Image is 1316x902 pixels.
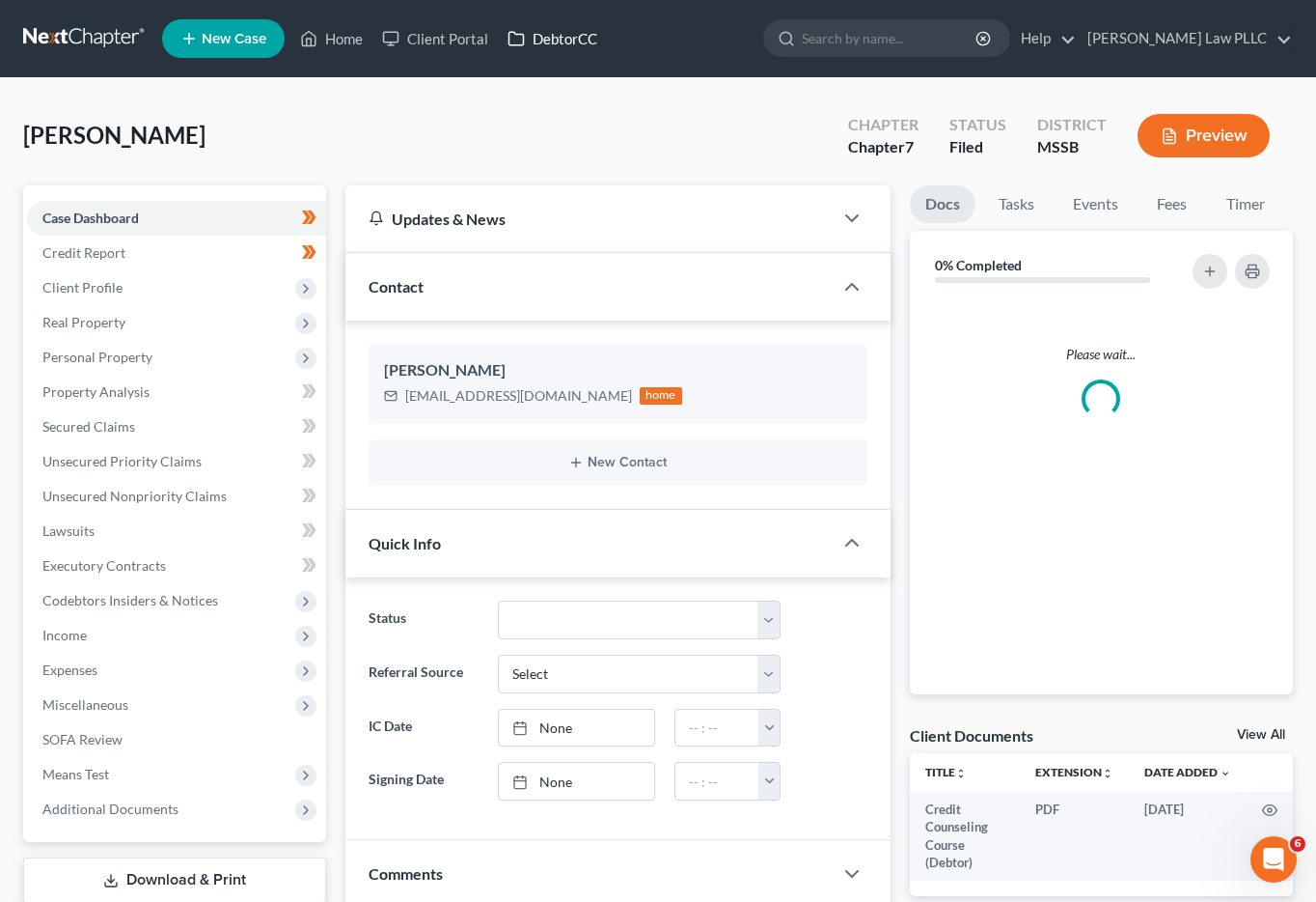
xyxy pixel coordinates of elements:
[1237,728,1285,742] a: View All
[1138,114,1270,157] button: Preview
[42,801,178,817] span: Additional Documents
[42,314,125,330] span: Real Property
[27,514,326,549] a: Lawsuits
[27,722,326,757] a: SOFA Review
[935,257,1022,273] strong: 0% Completed
[369,534,441,552] span: Quick Info
[359,655,488,693] label: Referral Source
[848,114,918,136] div: Chapter
[369,277,424,296] span: Contact
[42,349,152,365] span: Personal Property
[27,375,326,409] a: Property Analysis
[42,522,95,539] span: Lawsuits
[202,32,266,46] span: New Case
[405,386,632,406] div: [EMAIL_ADDRESS][DOMAIN_NAME]
[949,114,1006,136] div: Status
[369,864,443,883] span: Comments
[42,383,150,400] span: Property Analysis
[1037,114,1107,136] div: District
[42,766,109,782] span: Means Test
[384,455,852,470] button: New Contact
[42,244,125,261] span: Credit Report
[42,488,227,504] span: Unsecured Nonpriority Claims
[949,136,1006,158] div: Filed
[359,601,488,639] label: Status
[372,21,498,56] a: Client Portal
[925,345,1278,364] p: Please wait...
[1290,836,1305,852] span: 6
[42,696,128,713] span: Miscellaneous
[1078,21,1292,56] a: [PERSON_NAME] Law PLLC
[1144,765,1231,779] a: Date Added expand_more
[1011,21,1076,56] a: Help
[1250,836,1297,883] iframe: Intercom live chat
[1020,792,1129,881] td: PDF
[384,359,852,382] div: [PERSON_NAME]
[498,21,607,56] a: DebtorCC
[675,710,760,747] input: -- : --
[983,185,1050,223] a: Tasks
[23,121,206,149] span: [PERSON_NAME]
[848,136,918,158] div: Chapter
[42,453,202,469] span: Unsecured Priority Claims
[27,549,326,583] a: Executory Contracts
[42,662,97,678] span: Expenses
[640,387,682,405] div: home
[802,20,978,56] input: Search by name...
[1220,768,1231,779] i: expand_more
[27,479,326,514] a: Unsecured Nonpriority Claims
[1057,185,1134,223] a: Events
[42,731,123,747] span: SOFA Review
[1035,765,1113,779] a: Extensionunfold_more
[27,201,326,236] a: Case Dashboard
[27,236,326,270] a: Credit Report
[1102,768,1113,779] i: unfold_more
[359,762,488,801] label: Signing Date
[925,765,967,779] a: Titleunfold_more
[42,418,135,435] span: Secured Claims
[955,768,967,779] i: unfold_more
[499,763,654,800] a: None
[290,21,372,56] a: Home
[42,210,139,226] span: Case Dashboard
[42,627,87,643] span: Income
[369,209,809,229] div: Updates & News
[42,592,218,608] span: Codebtors Insiders & Notices
[27,444,326,479] a: Unsecured Priority Claims
[359,709,488,747] label: IC Date
[905,137,914,155] span: 7
[675,763,760,800] input: -- : --
[910,185,975,223] a: Docs
[42,279,123,296] span: Client Profile
[27,409,326,444] a: Secured Claims
[910,792,1021,881] td: Credit Counseling Course (Debtor)
[1129,792,1247,881] td: [DATE]
[499,710,654,747] a: None
[1211,185,1280,223] a: Timer
[42,557,166,574] span: Executory Contracts
[1141,185,1203,223] a: Fees
[910,725,1033,746] div: Client Documents
[1037,136,1107,158] div: MSSB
